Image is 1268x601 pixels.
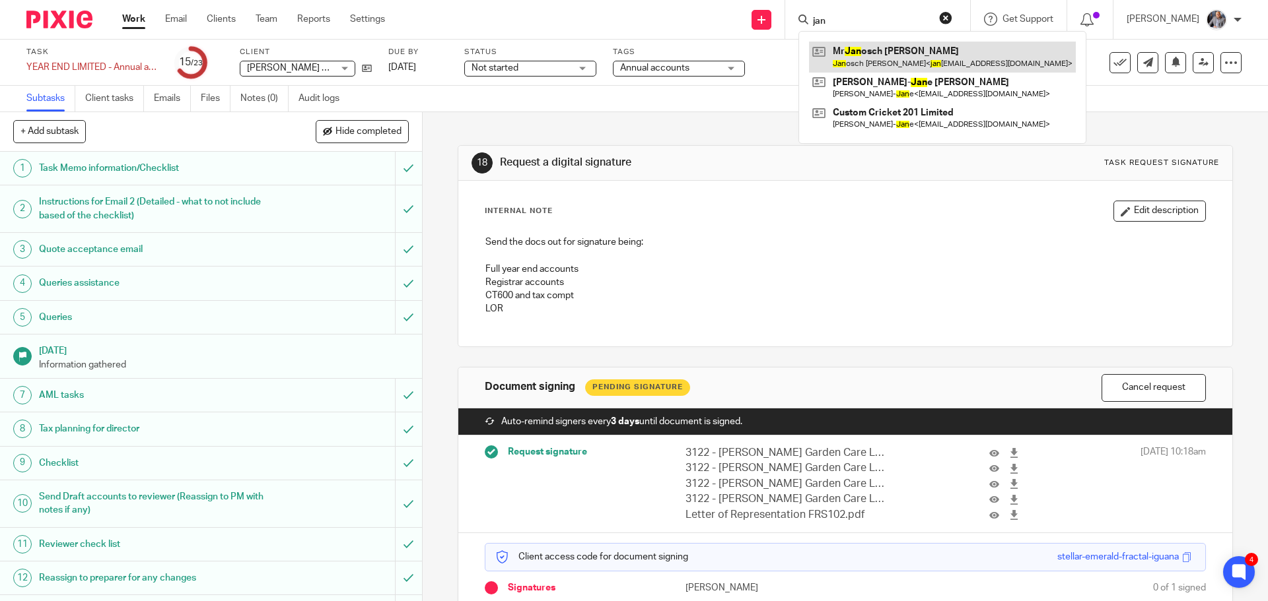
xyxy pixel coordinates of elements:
a: Team [256,13,277,26]
p: [PERSON_NAME] [1127,13,1199,26]
h1: AML tasks [39,385,267,405]
h1: Instructions for Email 2 (Detailed - what to not include based of the checklist) [39,192,267,226]
img: Pixie [26,11,92,28]
div: Pending Signature [585,379,690,396]
span: [PERSON_NAME] Garden Care Limited [247,63,407,73]
span: [DATE] 10:18am [1141,445,1206,522]
div: 8 [13,420,32,438]
div: 9 [13,454,32,472]
h1: Quote acceptance email [39,239,267,259]
span: 0 of 1 signed [1153,581,1206,594]
div: 4 [1245,553,1258,566]
p: Letter of Representation FRS102.pdf [686,507,885,522]
h1: Checklist [39,453,267,473]
a: Files [201,86,230,111]
a: Clients [207,13,236,26]
span: Auto-remind signers every until document is signed. [501,415,742,428]
a: Audit logs [299,86,349,111]
h1: [DATE] [39,341,409,358]
h1: Send Draft accounts to reviewer (Reassign to PM with notes if any) [39,487,267,521]
a: Work [122,13,145,26]
span: Signatures [508,581,555,594]
div: 5 [13,308,32,327]
div: 18 [472,152,493,174]
label: Task [26,47,158,57]
p: LOR [485,302,1205,315]
a: Notes (0) [240,86,289,111]
label: Client [240,47,372,57]
div: stellar-emerald-fractal-iguana [1057,550,1179,563]
span: Request signature [508,445,587,459]
small: /23 [191,59,203,67]
div: 2 [13,200,32,218]
span: Not started [472,63,518,73]
p: Send the docs out for signature being: [485,236,1205,249]
span: [DATE] [388,63,416,72]
h1: Tax planning for director [39,419,267,439]
a: Email [165,13,187,26]
div: 12 [13,569,32,587]
div: 15 [179,55,203,70]
button: + Add subtask [13,120,86,142]
p: 3122 - [PERSON_NAME] Garden Care Limted - CT600 for YE [DATE].pdf [686,445,885,460]
div: 7 [13,386,32,404]
h1: Reassign to preparer for any changes [39,568,267,588]
span: Get Support [1003,15,1053,24]
button: Hide completed [316,120,409,142]
button: Clear [939,11,952,24]
p: 3122 - [PERSON_NAME] Garden Care Limted - Registrar accounts for YE [DATE].pdf [686,476,885,491]
p: 3122 - [PERSON_NAME] Garden Care Limted - Tax computation for YE [DATE].pdf [686,491,885,507]
div: 11 [13,535,32,554]
input: Search [812,16,931,28]
img: -%20%20-%20studio@ingrained.co.uk%20for%20%20-20220223%20at%20101413%20-%201W1A2026.jpg [1206,9,1227,30]
span: Hide completed [335,127,402,137]
p: CT600 and tax compt [485,289,1205,302]
a: Client tasks [85,86,144,111]
div: 1 [13,159,32,177]
label: Status [464,47,596,57]
a: Reports [297,13,330,26]
div: 3 [13,240,32,259]
div: 10 [13,494,32,513]
div: 4 [13,274,32,293]
span: Annual accounts [620,63,689,73]
p: Registrar accounts [485,276,1205,289]
p: 3122 - [PERSON_NAME] Garden Care Limted - Full accounts for YE [DATE].pdf [686,460,885,476]
a: Emails [154,86,191,111]
h1: Task Memo information/Checklist [39,158,267,178]
label: Due by [388,47,448,57]
h1: Queries assistance [39,273,267,293]
a: Subtasks [26,86,75,111]
div: Task request signature [1104,158,1219,168]
strong: 3 days [611,417,639,426]
button: Cancel request [1102,374,1206,402]
p: Internal Note [485,206,553,216]
h1: Queries [39,307,267,327]
p: [PERSON_NAME] [686,581,845,594]
label: Tags [613,47,745,57]
p: Client access code for document signing [495,550,688,563]
h1: Request a digital signature [500,156,874,170]
button: Edit description [1113,201,1206,222]
p: Full year end accounts [485,263,1205,276]
p: Information gathered [39,358,409,371]
h1: Document signing [485,380,575,394]
div: YEAR END LIMITED - Annual accounts and CT600 return (limited companies) [26,61,158,74]
h1: Reviewer check list [39,534,267,554]
a: Settings [350,13,385,26]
